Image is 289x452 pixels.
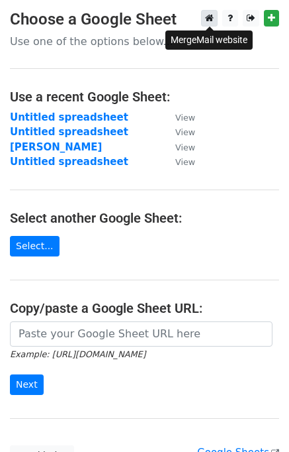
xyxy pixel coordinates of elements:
small: View [175,157,195,167]
small: View [175,113,195,123]
input: Next [10,374,44,395]
a: Untitled spreadsheet [10,111,128,123]
a: Select... [10,236,60,256]
a: Untitled spreadsheet [10,156,128,168]
small: View [175,142,195,152]
a: View [162,126,195,138]
div: MergeMail website [165,30,253,50]
small: Example: [URL][DOMAIN_NAME] [10,349,145,359]
a: View [162,111,195,123]
p: Use one of the options below... [10,34,279,48]
a: View [162,141,195,153]
small: View [175,127,195,137]
h4: Select another Google Sheet: [10,210,279,226]
h4: Use a recent Google Sheet: [10,89,279,105]
a: View [162,156,195,168]
a: [PERSON_NAME] [10,141,102,153]
h4: Copy/paste a Google Sheet URL: [10,300,279,316]
input: Paste your Google Sheet URL here [10,321,272,347]
a: Untitled spreadsheet [10,126,128,138]
h3: Choose a Google Sheet [10,10,279,29]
